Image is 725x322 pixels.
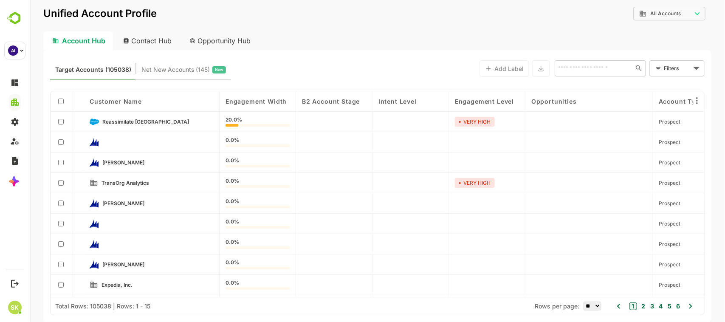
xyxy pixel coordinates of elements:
span: Account Type [629,98,674,105]
span: Net New Accounts ( 145 ) [112,64,180,75]
span: Prospect [629,200,651,206]
button: 1 [600,302,607,310]
div: Total Rows: 105038 | Rows: 1 - 15 [25,302,121,310]
div: Filters [634,64,661,73]
div: 0.0% [196,199,260,208]
img: BambooboxLogoMark.f1c84d78b4c51b1a7b5f700c9845e183.svg [4,10,26,26]
span: Prospect [629,282,651,288]
div: 20.0% [196,117,260,127]
div: Newly surfaced ICP-fit accounts from Intent, Website, LinkedIn, and other engagement signals. [112,64,196,75]
span: New [185,64,194,75]
button: Export the selected data as CSV [502,60,520,77]
div: 0.0% [196,219,260,229]
div: 0.0% [196,178,260,188]
div: 0.0% [196,280,260,290]
span: Known accounts you’ve identified to target - imported from CRM, Offline upload, or promoted from ... [25,64,102,75]
button: Logout [9,278,20,289]
button: 2 [610,302,616,311]
span: Prospect [629,119,651,125]
div: All Accounts [609,10,662,17]
span: TransOrg Analytics [72,180,119,186]
div: VERY HIGH [425,178,465,188]
span: Hawkins-Crosby [73,261,115,268]
span: All Accounts [621,11,651,17]
span: Intent Level [349,98,387,105]
span: Opportunities [502,98,547,105]
span: Armstrong-Cabrera [73,200,115,206]
button: 3 [618,302,624,311]
div: Filters [633,59,675,77]
div: Opportunity Hub [153,31,229,50]
div: 0.0% [196,240,260,249]
div: SK [8,301,22,314]
p: Unified Account Profile [14,8,127,19]
div: VERY HIGH [425,117,465,127]
div: All Accounts [604,6,676,22]
span: Engagement Width [196,98,257,105]
span: Reassimilate Argentina [73,119,159,125]
div: 0.0% [196,138,260,147]
div: AI [8,45,18,56]
span: Conner-Nguyen [73,159,115,166]
div: 0.0% [196,158,260,167]
div: Account Hub [14,31,83,50]
button: Add Label [450,60,499,77]
div: Contact Hub [87,31,150,50]
span: Rows per page: [505,302,550,310]
span: B2 Account Stage [272,98,330,105]
span: Prospect [629,180,651,186]
span: Customer Name [60,98,112,105]
button: 5 [636,302,642,311]
span: Engagement Level [425,98,484,105]
button: 4 [627,302,633,311]
span: Prospect [629,261,651,268]
span: Prospect [629,220,651,227]
span: Prospect [629,159,651,166]
button: 6 [644,302,650,311]
span: Prospect [629,241,651,247]
span: Expedia, Inc. [72,282,103,288]
div: 0.0% [196,260,260,269]
span: Prospect [629,139,651,145]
